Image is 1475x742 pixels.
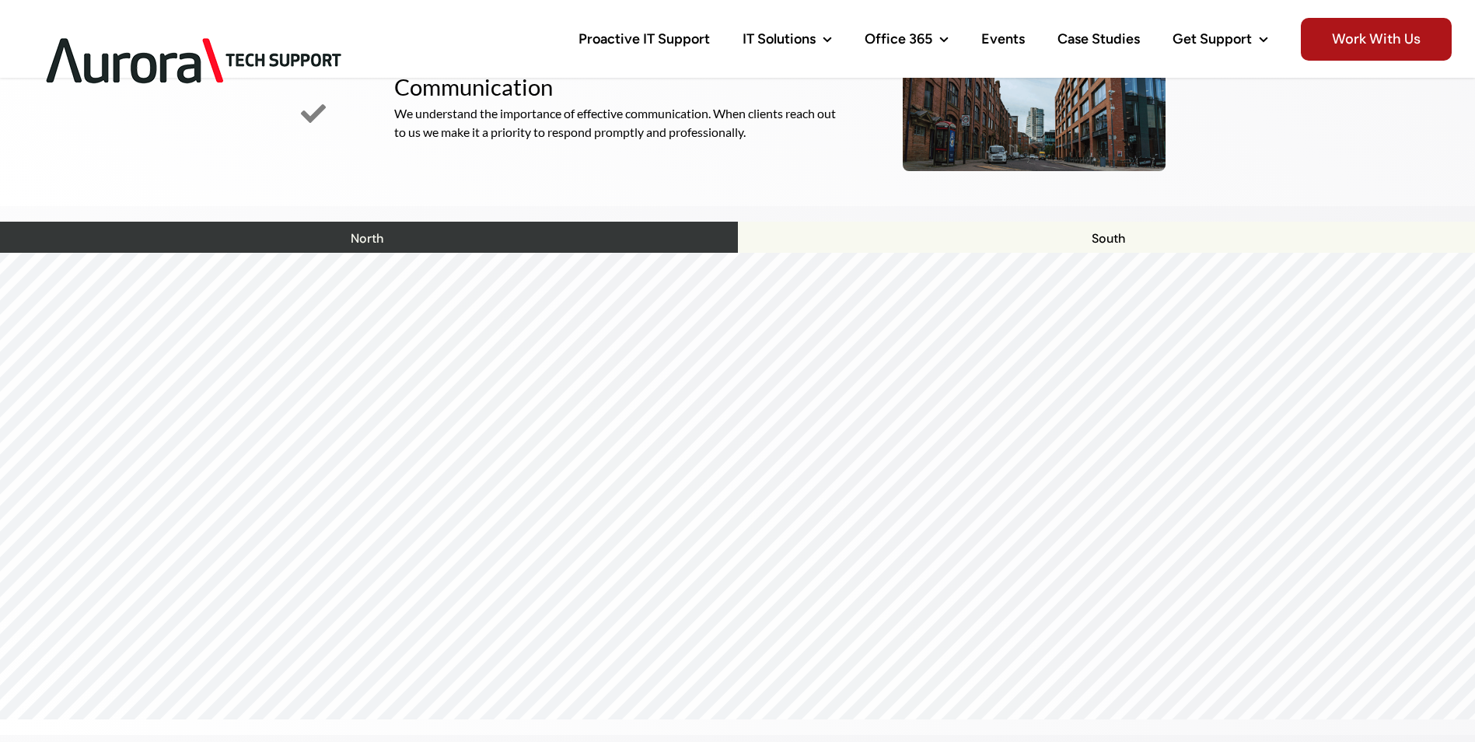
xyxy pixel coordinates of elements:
[865,32,932,46] span: Office 365
[1173,32,1252,46] span: Get Support
[578,32,710,46] span: Proactive IT Support
[394,104,837,142] p: We understand the importance of effective communication. When clients reach out to us we make it ...
[23,12,365,110] img: Aurora Tech Support Logo
[1057,32,1140,46] span: Case Studies
[743,32,816,46] span: IT Solutions
[1301,18,1452,61] span: Work With Us
[981,32,1025,46] span: Events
